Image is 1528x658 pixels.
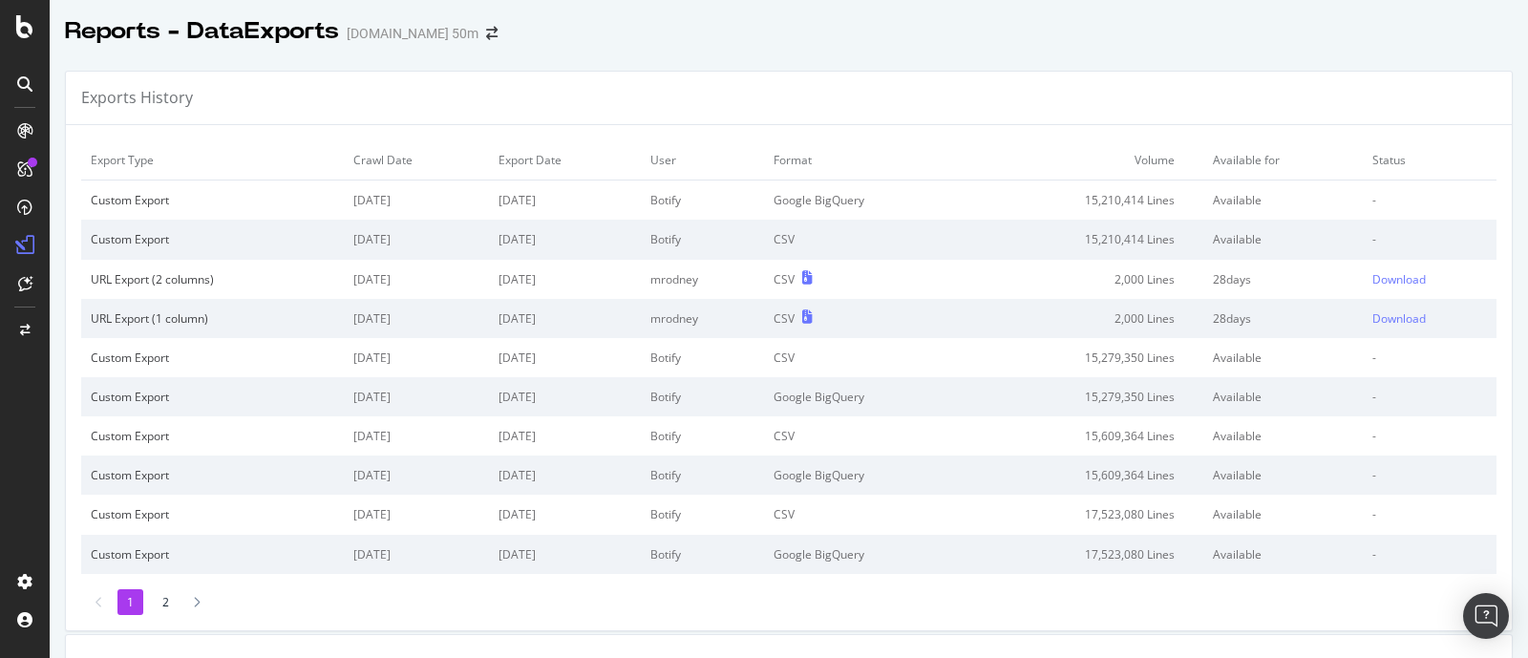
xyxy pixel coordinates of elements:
[347,24,478,43] div: [DOMAIN_NAME] 50m
[489,338,641,377] td: [DATE]
[641,299,764,338] td: mrodney
[641,456,764,495] td: Botify
[344,260,489,299] td: [DATE]
[489,220,641,259] td: [DATE]
[91,467,334,483] div: Custom Export
[967,140,1204,180] td: Volume
[489,535,641,574] td: [DATE]
[1213,428,1352,444] div: Available
[641,495,764,534] td: Botify
[1372,271,1426,287] div: Download
[489,180,641,221] td: [DATE]
[1372,310,1488,327] a: Download
[344,416,489,456] td: [DATE]
[641,180,764,221] td: Botify
[486,27,498,40] div: arrow-right-arrow-left
[967,220,1204,259] td: 15,210,414 Lines
[91,389,334,405] div: Custom Export
[1213,506,1352,522] div: Available
[117,589,143,615] li: 1
[1363,456,1497,495] td: -
[1213,231,1352,247] div: Available
[81,140,344,180] td: Export Type
[1213,546,1352,562] div: Available
[1203,140,1362,180] td: Available for
[91,271,334,287] div: URL Export (2 columns)
[81,87,193,109] div: Exports History
[967,535,1204,574] td: 17,523,080 Lines
[1363,535,1497,574] td: -
[91,546,334,562] div: Custom Export
[764,416,967,456] td: CSV
[1363,377,1497,416] td: -
[1213,192,1352,208] div: Available
[641,416,764,456] td: Botify
[91,428,334,444] div: Custom Export
[489,140,641,180] td: Export Date
[641,260,764,299] td: mrodney
[764,535,967,574] td: Google BigQuery
[641,535,764,574] td: Botify
[1213,389,1352,405] div: Available
[1363,338,1497,377] td: -
[153,589,179,615] li: 2
[344,140,489,180] td: Crawl Date
[1203,260,1362,299] td: 28 days
[764,140,967,180] td: Format
[344,299,489,338] td: [DATE]
[1203,299,1362,338] td: 28 days
[764,180,967,221] td: Google BigQuery
[489,260,641,299] td: [DATE]
[1213,467,1352,483] div: Available
[967,495,1204,534] td: 17,523,080 Lines
[641,140,764,180] td: User
[764,338,967,377] td: CSV
[764,495,967,534] td: CSV
[1372,271,1488,287] a: Download
[1363,495,1497,534] td: -
[91,231,334,247] div: Custom Export
[489,456,641,495] td: [DATE]
[489,299,641,338] td: [DATE]
[91,192,334,208] div: Custom Export
[91,310,334,327] div: URL Export (1 column)
[967,416,1204,456] td: 15,609,364 Lines
[344,495,489,534] td: [DATE]
[764,456,967,495] td: Google BigQuery
[1363,140,1497,180] td: Status
[344,456,489,495] td: [DATE]
[344,338,489,377] td: [DATE]
[1213,350,1352,366] div: Available
[1363,180,1497,221] td: -
[764,220,967,259] td: CSV
[65,15,339,48] div: Reports - DataExports
[774,271,795,287] div: CSV
[344,377,489,416] td: [DATE]
[641,220,764,259] td: Botify
[967,338,1204,377] td: 15,279,350 Lines
[967,260,1204,299] td: 2,000 Lines
[1363,416,1497,456] td: -
[1372,310,1426,327] div: Download
[91,350,334,366] div: Custom Export
[489,416,641,456] td: [DATE]
[344,535,489,574] td: [DATE]
[774,310,795,327] div: CSV
[764,377,967,416] td: Google BigQuery
[489,377,641,416] td: [DATE]
[641,338,764,377] td: Botify
[489,495,641,534] td: [DATE]
[967,456,1204,495] td: 15,609,364 Lines
[967,377,1204,416] td: 15,279,350 Lines
[641,377,764,416] td: Botify
[344,180,489,221] td: [DATE]
[967,180,1204,221] td: 15,210,414 Lines
[1463,593,1509,639] div: Open Intercom Messenger
[967,299,1204,338] td: 2,000 Lines
[91,506,334,522] div: Custom Export
[1363,220,1497,259] td: -
[344,220,489,259] td: [DATE]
